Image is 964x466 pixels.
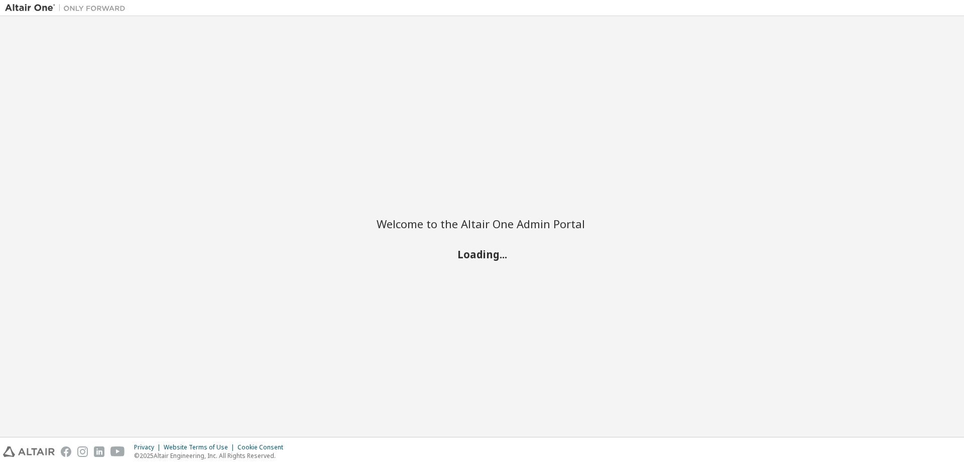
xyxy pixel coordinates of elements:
[110,446,125,457] img: youtube.svg
[377,247,587,260] h2: Loading...
[94,446,104,457] img: linkedin.svg
[77,446,88,457] img: instagram.svg
[134,451,289,460] p: © 2025 Altair Engineering, Inc. All Rights Reserved.
[5,3,131,13] img: Altair One
[377,217,587,231] h2: Welcome to the Altair One Admin Portal
[237,443,289,451] div: Cookie Consent
[61,446,71,457] img: facebook.svg
[134,443,164,451] div: Privacy
[3,446,55,457] img: altair_logo.svg
[164,443,237,451] div: Website Terms of Use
